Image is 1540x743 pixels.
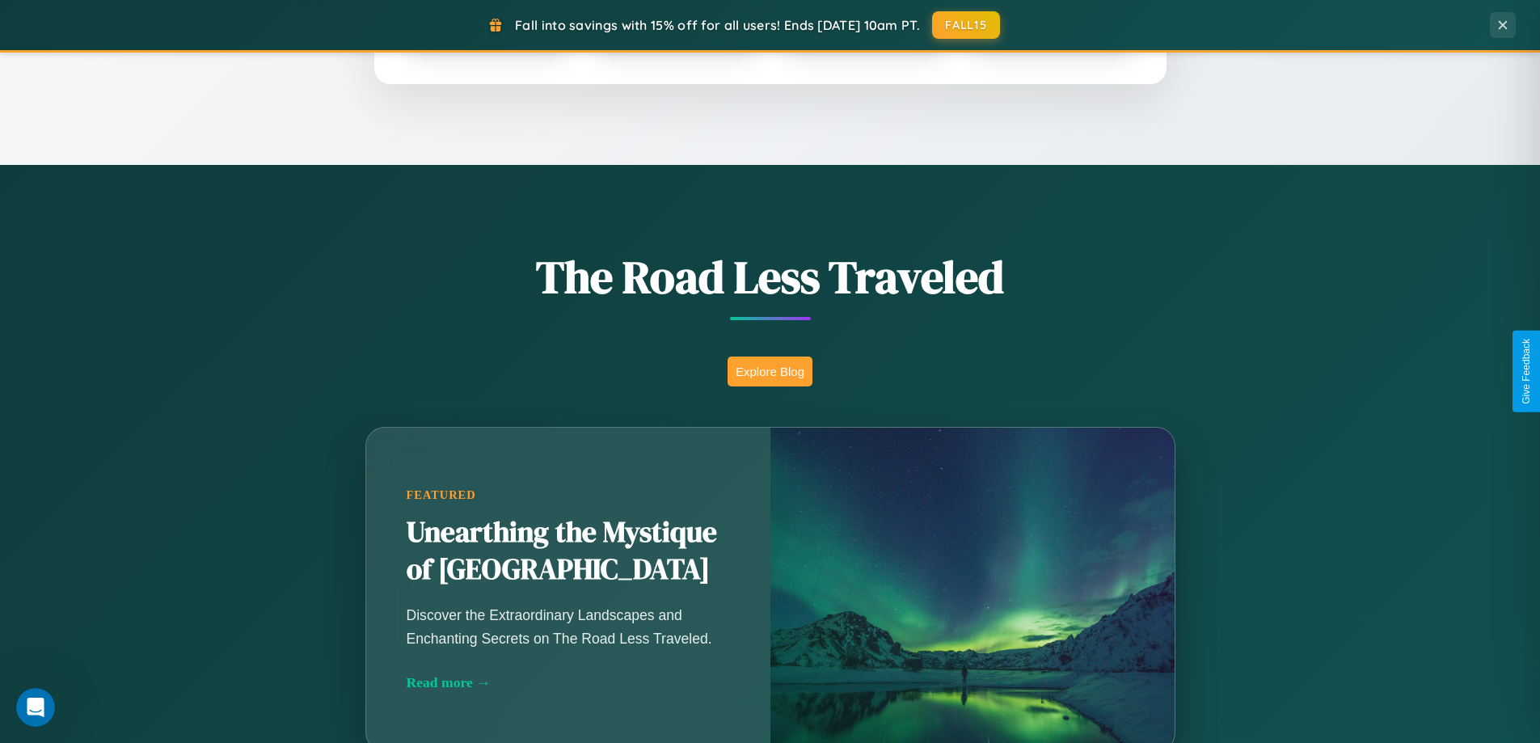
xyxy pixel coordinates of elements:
h1: The Road Less Traveled [285,246,1255,308]
button: Explore Blog [728,357,812,386]
span: Fall into savings with 15% off for all users! Ends [DATE] 10am PT. [515,17,920,33]
div: Give Feedback [1521,339,1532,404]
h2: Unearthing the Mystique of [GEOGRAPHIC_DATA] [407,514,730,589]
button: FALL15 [932,11,1000,39]
iframe: Intercom live chat [16,688,55,727]
p: Discover the Extraordinary Landscapes and Enchanting Secrets on The Road Less Traveled. [407,604,730,649]
div: Read more → [407,674,730,691]
div: Featured [407,488,730,502]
